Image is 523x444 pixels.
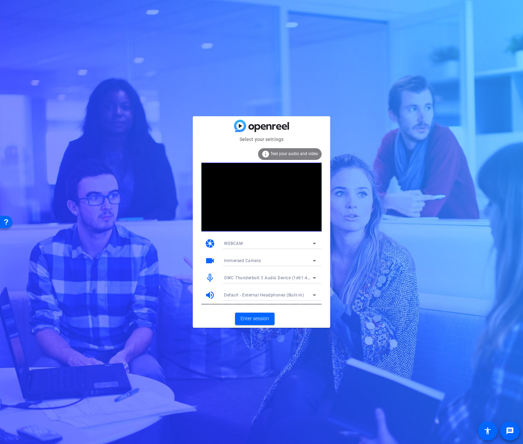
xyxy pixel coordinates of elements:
[506,427,514,435] mat-icon: message
[205,238,215,249] mat-icon: camera
[241,315,269,322] span: Enter session
[270,151,318,156] span: Test your audio and video
[224,293,304,297] span: Default - External Headphones (Built-in)
[261,150,270,158] mat-icon: info
[224,275,316,280] span: OWC Thunderbolt 3 Audio Device (1e91:4001)
[234,120,289,132] img: blue-gradient.svg
[483,427,492,435] mat-icon: accessibility
[205,290,215,300] mat-icon: volume_up
[224,241,243,246] span: WEBCAM
[224,258,261,263] span: Immersed Camera
[205,273,215,283] mat-icon: mic_none
[205,256,215,266] mat-icon: videocam
[235,313,275,325] button: Enter session
[193,136,330,143] mat-card-subtitle: Select your settings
